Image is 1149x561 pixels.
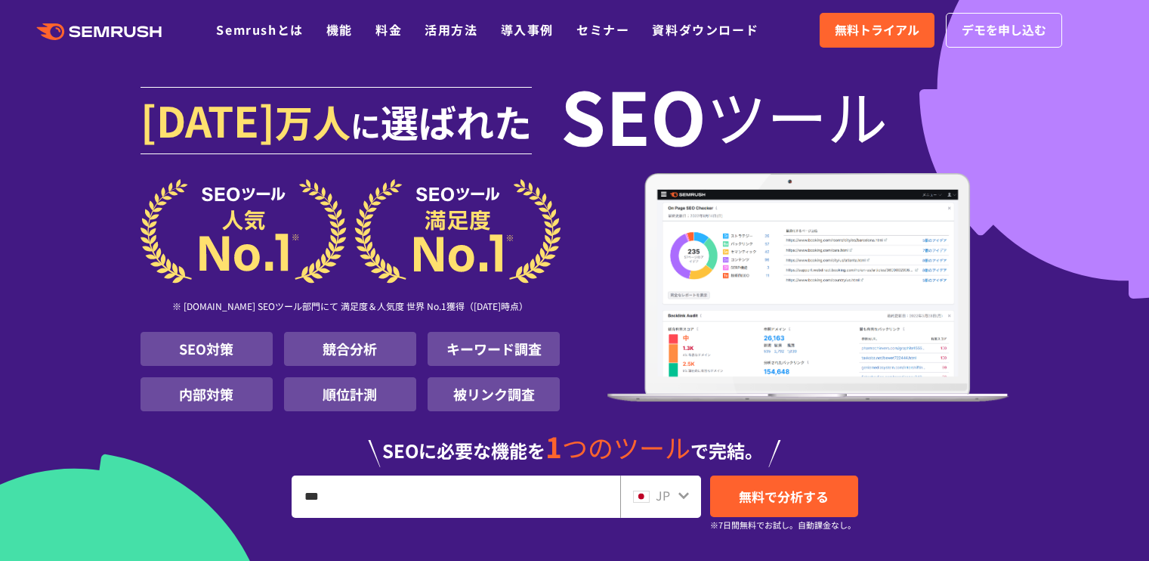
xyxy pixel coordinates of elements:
[216,20,303,39] a: Semrushとは
[690,437,763,463] span: で完結。
[576,20,629,39] a: セミナー
[326,20,353,39] a: 機能
[962,20,1046,40] span: デモを申し込む
[284,332,416,366] li: 競合分析
[835,20,919,40] span: 無料トライアル
[425,20,477,39] a: 活用方法
[428,377,560,411] li: 被リンク調査
[710,476,858,517] a: 無料で分析する
[292,476,619,517] input: URL、キーワードを入力してください
[739,487,829,506] span: 無料で分析する
[284,377,416,411] li: 順位計測
[351,103,381,147] span: に
[706,85,888,145] span: ツール
[652,20,758,39] a: 資料ダウンロード
[562,429,690,466] span: つのツール
[561,85,706,145] span: SEO
[141,377,273,411] li: 内部対策
[820,13,934,48] a: 無料トライアル
[141,332,273,366] li: SEO対策
[946,13,1062,48] a: デモを申し込む
[375,20,402,39] a: 料金
[141,89,275,150] span: [DATE]
[428,332,560,366] li: キーワード調査
[141,284,561,332] div: ※ [DOMAIN_NAME] SEOツール部門にて 満足度＆人気度 世界 No.1獲得（[DATE]時点）
[501,20,554,39] a: 導入事例
[141,417,1009,467] div: SEOに必要な機能を
[545,426,562,466] span: 1
[381,94,532,148] span: 選ばれた
[710,518,856,532] small: ※7日間無料でお試し。自動課金なし。
[656,486,670,504] span: JP
[275,94,351,148] span: 万人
